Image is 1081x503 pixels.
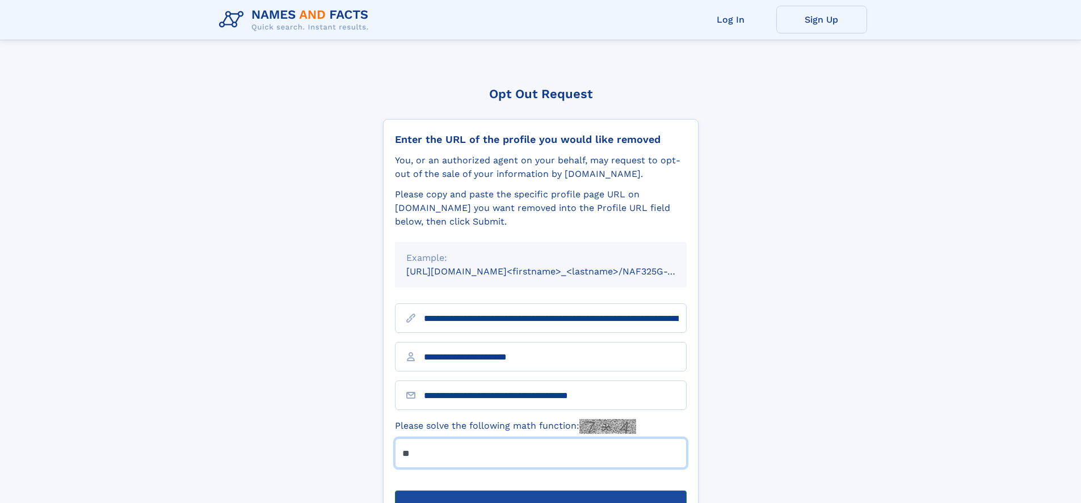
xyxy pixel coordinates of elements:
small: [URL][DOMAIN_NAME]<firstname>_<lastname>/NAF325G-xxxxxxxx [406,266,708,277]
a: Sign Up [776,6,867,33]
img: Logo Names and Facts [214,5,378,35]
div: You, or an authorized agent on your behalf, may request to opt-out of the sale of your informatio... [395,154,687,181]
div: Opt Out Request [383,87,699,101]
a: Log In [685,6,776,33]
div: Enter the URL of the profile you would like removed [395,133,687,146]
div: Please copy and paste the specific profile page URL on [DOMAIN_NAME] you want removed into the Pr... [395,188,687,229]
div: Example: [406,251,675,265]
label: Please solve the following math function: [395,419,636,434]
